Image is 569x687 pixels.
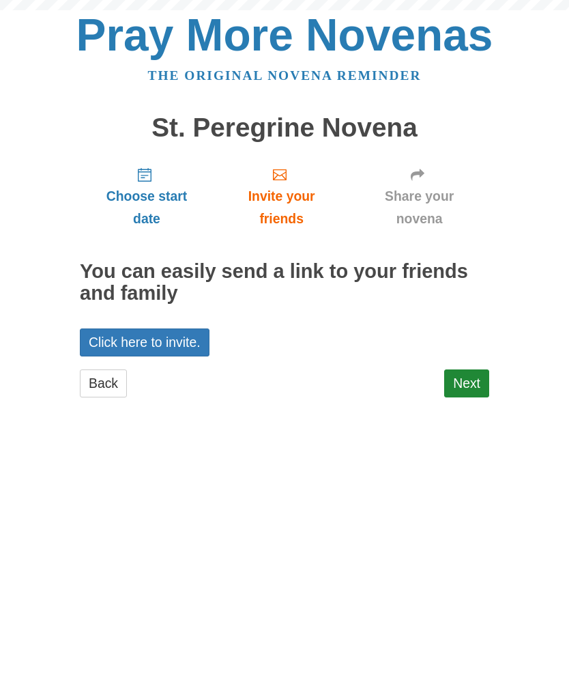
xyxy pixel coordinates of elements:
[444,369,489,397] a: Next
[80,113,489,143] h1: St. Peregrine Novena
[80,328,209,356] a: Click here to invite.
[349,156,489,237] a: Share your novena
[148,68,422,83] a: The original novena reminder
[93,185,200,230] span: Choose start date
[214,156,349,237] a: Invite your friends
[80,369,127,397] a: Back
[80,156,214,237] a: Choose start date
[76,10,493,60] a: Pray More Novenas
[363,185,476,230] span: Share your novena
[227,185,336,230] span: Invite your friends
[80,261,489,305] h2: You can easily send a link to your friends and family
